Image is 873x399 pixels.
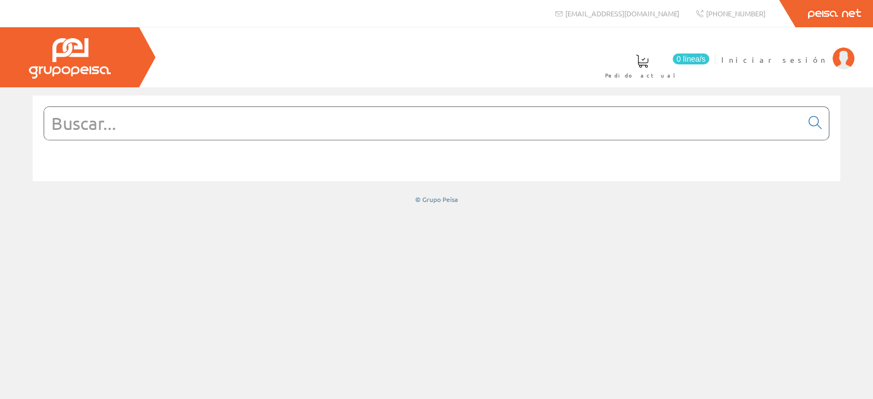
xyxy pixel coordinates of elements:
[44,107,802,140] input: Buscar...
[565,9,679,18] span: [EMAIL_ADDRESS][DOMAIN_NAME]
[673,53,709,64] span: 0 línea/s
[721,54,827,65] span: Iniciar sesión
[605,70,679,81] span: Pedido actual
[706,9,766,18] span: [PHONE_NUMBER]
[721,45,854,56] a: Iniciar sesión
[29,38,111,79] img: Grupo Peisa
[33,195,840,204] div: © Grupo Peisa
